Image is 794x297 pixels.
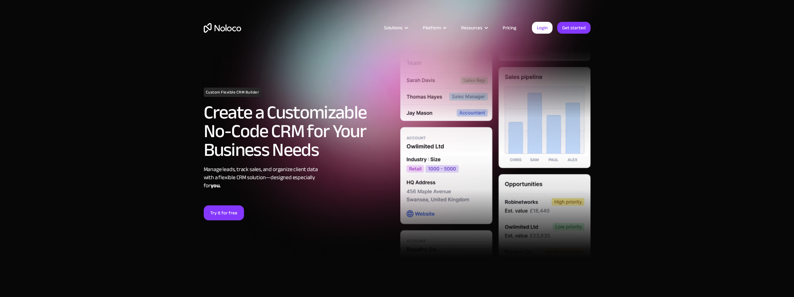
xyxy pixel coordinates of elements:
[204,103,394,159] h2: Create a Customizable No-Code CRM for Your Business Needs
[204,205,244,220] a: Try it for free
[204,165,394,190] div: Manage leads, track sales, and organize client data with a flexible CRM solution—designed especia...
[532,22,553,34] a: Login
[211,180,221,191] strong: you.
[376,24,415,32] div: Solutions
[415,24,453,32] div: Platform
[423,24,441,32] div: Platform
[461,24,482,32] div: Resources
[204,23,241,33] a: home
[384,24,402,32] div: Solutions
[453,24,495,32] div: Resources
[495,24,524,32] a: Pricing
[557,22,591,34] a: Get started
[204,88,261,97] h1: Custom Flexible CRM Builder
